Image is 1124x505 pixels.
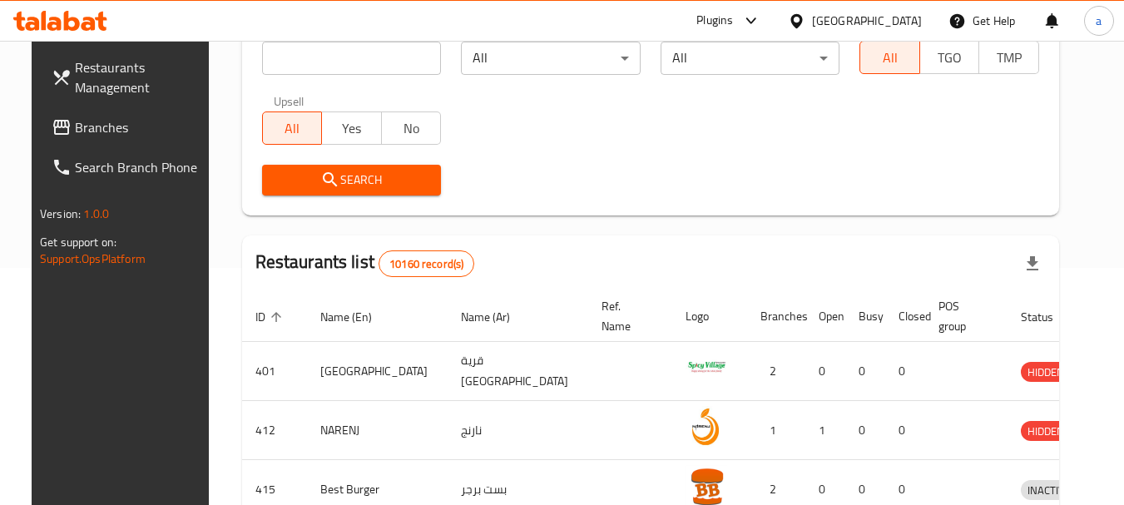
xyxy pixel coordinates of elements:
[1021,481,1077,500] span: INACTIVE
[805,401,845,460] td: 1
[1021,480,1077,500] div: INACTIVE
[919,41,980,74] button: TGO
[40,231,116,253] span: Get support on:
[805,342,845,401] td: 0
[262,165,442,196] button: Search
[448,401,588,460] td: نارنج
[83,203,109,225] span: 1.0.0
[747,291,805,342] th: Branches
[75,117,206,137] span: Branches
[307,342,448,401] td: [GEOGRAPHIC_DATA]
[307,401,448,460] td: NARENJ
[448,342,588,401] td: قرية [GEOGRAPHIC_DATA]
[1096,12,1102,30] span: a
[885,342,925,401] td: 0
[885,401,925,460] td: 0
[1013,244,1052,284] div: Export file
[859,41,920,74] button: All
[747,401,805,460] td: 1
[461,42,641,75] div: All
[38,147,220,187] a: Search Branch Phone
[321,111,382,145] button: Yes
[275,170,428,191] span: Search
[938,296,988,336] span: POS group
[242,342,307,401] td: 401
[805,291,845,342] th: Open
[1021,363,1071,382] span: HIDDEN
[927,46,973,70] span: TGO
[255,307,287,327] span: ID
[389,116,435,141] span: No
[672,291,747,342] th: Logo
[320,307,394,327] span: Name (En)
[242,401,307,460] td: 412
[978,41,1039,74] button: TMP
[262,42,442,75] input: Search for restaurant name or ID..
[38,107,220,147] a: Branches
[461,307,532,327] span: Name (Ar)
[379,256,473,272] span: 10160 record(s)
[845,342,885,401] td: 0
[1021,421,1071,441] div: HIDDEN
[1021,422,1071,441] span: HIDDEN
[270,116,316,141] span: All
[867,46,914,70] span: All
[696,11,733,31] div: Plugins
[845,291,885,342] th: Busy
[1021,362,1071,382] div: HIDDEN
[381,111,442,145] button: No
[40,248,146,270] a: Support.OpsPlatform
[602,296,652,336] span: Ref. Name
[329,116,375,141] span: Yes
[661,42,840,75] div: All
[262,111,323,145] button: All
[40,203,81,225] span: Version:
[686,347,727,389] img: Spicy Village
[274,95,305,106] label: Upsell
[747,342,805,401] td: 2
[75,157,206,177] span: Search Branch Phone
[845,401,885,460] td: 0
[1021,307,1075,327] span: Status
[75,57,206,97] span: Restaurants Management
[986,46,1032,70] span: TMP
[812,12,922,30] div: [GEOGRAPHIC_DATA]
[38,47,220,107] a: Restaurants Management
[255,250,475,277] h2: Restaurants list
[379,250,474,277] div: Total records count
[686,406,727,448] img: NARENJ
[885,291,925,342] th: Closed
